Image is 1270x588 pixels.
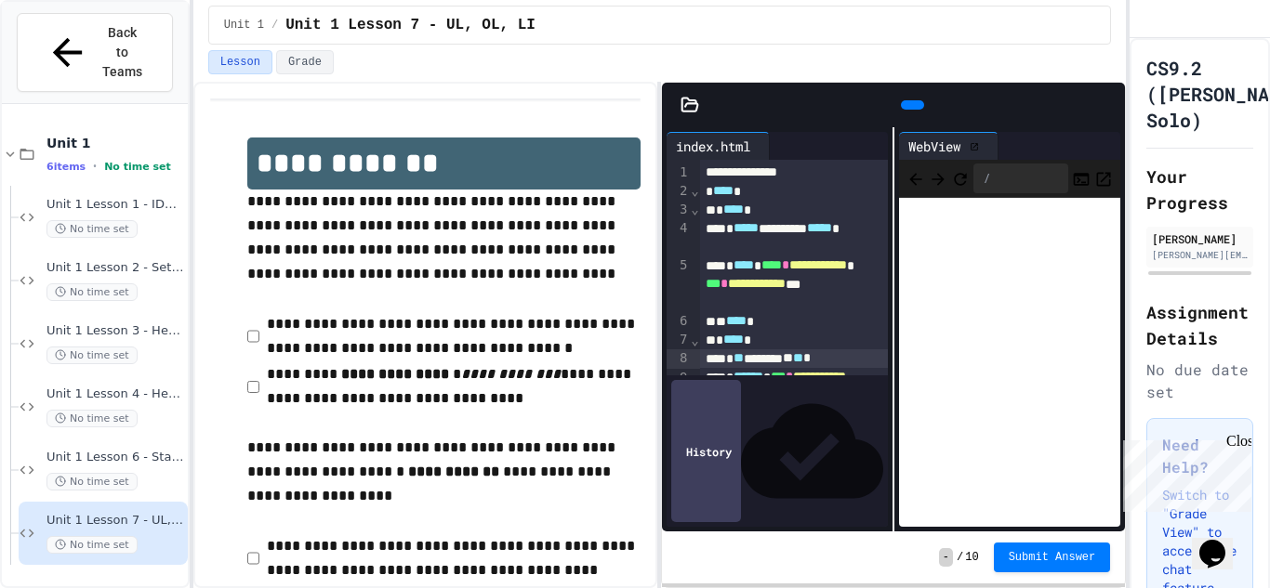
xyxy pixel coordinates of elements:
div: WebView [899,137,970,156]
div: 5 [667,256,690,312]
div: 2 [667,182,690,201]
span: No time set [46,283,138,301]
button: Back to Teams [17,13,173,92]
span: Unit 1 [224,18,264,33]
span: / [957,550,963,565]
h2: Assignment Details [1146,299,1253,351]
span: No time set [46,410,138,427]
button: Open in new tab [1094,167,1113,189]
span: Unit 1 [46,135,184,151]
span: Unit 1 Lesson 4 - Headlines Lab [46,386,184,402]
h2: Your Progress [1146,163,1253,216]
span: 6 items [46,161,86,173]
iframe: chat widget [1116,433,1251,512]
div: 6 [667,312,690,331]
span: Unit 1 Lesson 6 - Station Activity [46,450,184,465]
div: 8 [667,349,690,368]
span: Unit 1 Lesson 7 - UL, OL, LI [46,513,184,529]
div: History [671,380,741,522]
iframe: chat widget [1192,514,1251,569]
span: - [939,548,953,567]
button: Grade [276,50,334,74]
div: No due date set [1146,359,1253,403]
div: [PERSON_NAME] [1152,230,1248,247]
span: • [93,159,97,174]
div: WebView [899,132,999,160]
span: No time set [46,220,138,238]
span: Fold line [690,183,699,198]
span: Back to Teams [100,23,144,82]
div: 4 [667,219,690,256]
span: / [271,18,278,33]
span: Fold line [690,202,699,216]
span: No time set [104,161,171,173]
div: index.html [667,137,760,156]
div: 9 [667,369,690,425]
div: [PERSON_NAME][EMAIL_ADDRESS][PERSON_NAME][DOMAIN_NAME] [1152,248,1248,262]
span: Unit 1 Lesson 3 - Headers and Paragraph tags [46,323,184,339]
span: Unit 1 Lesson 2 - Setting Up HTML Doc [46,260,184,276]
iframe: Web Preview [899,198,1120,528]
span: Fold line [690,333,699,347]
span: Unit 1 Lesson 1 - IDE Interaction [46,197,184,213]
button: Refresh [951,167,970,189]
div: / [973,163,1068,193]
div: Chat with us now!Close [7,7,128,118]
div: 3 [667,201,690,219]
span: Back [906,166,925,189]
div: index.html [667,132,770,160]
button: Console [1072,167,1091,189]
div: 1 [667,163,690,182]
span: No time set [46,536,138,554]
span: Submit Answer [1009,550,1096,565]
span: 10 [965,550,978,565]
span: No time set [46,473,138,490]
div: 7 [667,331,690,349]
span: Forward [929,166,947,189]
span: Unit 1 Lesson 7 - UL, OL, LI [285,14,536,36]
button: Lesson [208,50,272,74]
button: Submit Answer [994,542,1111,572]
span: No time set [46,346,138,364]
